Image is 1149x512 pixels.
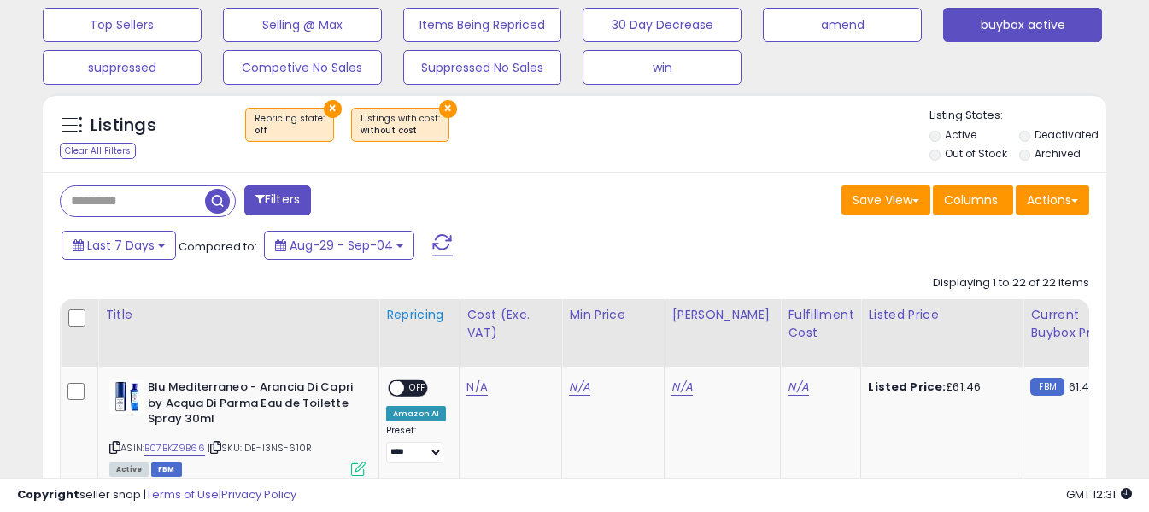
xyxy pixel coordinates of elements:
[361,125,440,137] div: without cost
[221,486,296,503] a: Privacy Policy
[290,237,393,254] span: Aug-29 - Sep-04
[223,8,382,42] button: Selling @ Max
[255,112,325,138] span: Repricing state :
[569,306,657,324] div: Min Price
[179,238,257,255] span: Compared to:
[1016,185,1089,215] button: Actions
[404,381,431,396] span: OFF
[62,231,176,260] button: Last 7 Days
[386,306,452,324] div: Repricing
[933,185,1013,215] button: Columns
[439,100,457,118] button: ×
[1035,146,1081,161] label: Archived
[583,8,742,42] button: 30 Day Decrease
[109,380,144,414] img: 411-TH31YLL._SL40_.jpg
[223,50,382,85] button: Competive No Sales
[671,306,773,324] div: [PERSON_NAME]
[255,125,325,137] div: off
[788,306,853,342] div: Fulfillment Cost
[933,275,1089,291] div: Displaying 1 to 22 of 22 items
[146,486,219,503] a: Terms of Use
[386,425,446,463] div: Preset:
[841,185,930,215] button: Save View
[1030,306,1118,342] div: Current Buybox Price
[208,441,312,455] span: | SKU: DE-I3NS-610R
[144,441,205,456] a: B07BKZ9B66
[1066,486,1132,503] span: 2025-09-12 12:31 GMT
[1069,379,1097,395] span: 61.42
[868,306,1016,324] div: Listed Price
[148,380,355,432] b: Blu Mediterraneo - Arancia Di Capri by Acqua Di Parma Eau de Toilette Spray 30ml
[945,146,1007,161] label: Out of Stock
[87,237,155,254] span: Last 7 Days
[91,114,156,138] h5: Listings
[43,8,202,42] button: Top Sellers
[944,191,998,209] span: Columns
[264,231,414,260] button: Aug-29 - Sep-04
[386,406,446,421] div: Amazon AI
[763,8,922,42] button: amend
[929,108,1106,124] p: Listing States:
[151,462,182,477] span: FBM
[943,8,1102,42] button: buybox active
[671,379,692,396] a: N/A
[361,112,440,138] span: Listings with cost :
[788,379,808,396] a: N/A
[466,379,487,396] a: N/A
[403,50,562,85] button: Suppressed No Sales
[109,380,366,474] div: ASIN:
[109,462,149,477] span: All listings currently available for purchase on Amazon
[60,143,136,159] div: Clear All Filters
[17,487,296,503] div: seller snap | |
[403,8,562,42] button: Items Being Repriced
[105,306,372,324] div: Title
[466,306,554,342] div: Cost (Exc. VAT)
[868,380,1010,395] div: £61.46
[43,50,202,85] button: suppressed
[945,127,976,142] label: Active
[868,379,946,395] b: Listed Price:
[583,50,742,85] button: win
[324,100,342,118] button: ×
[569,379,589,396] a: N/A
[1030,378,1064,396] small: FBM
[244,185,311,215] button: Filters
[17,486,79,503] strong: Copyright
[1035,127,1099,142] label: Deactivated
